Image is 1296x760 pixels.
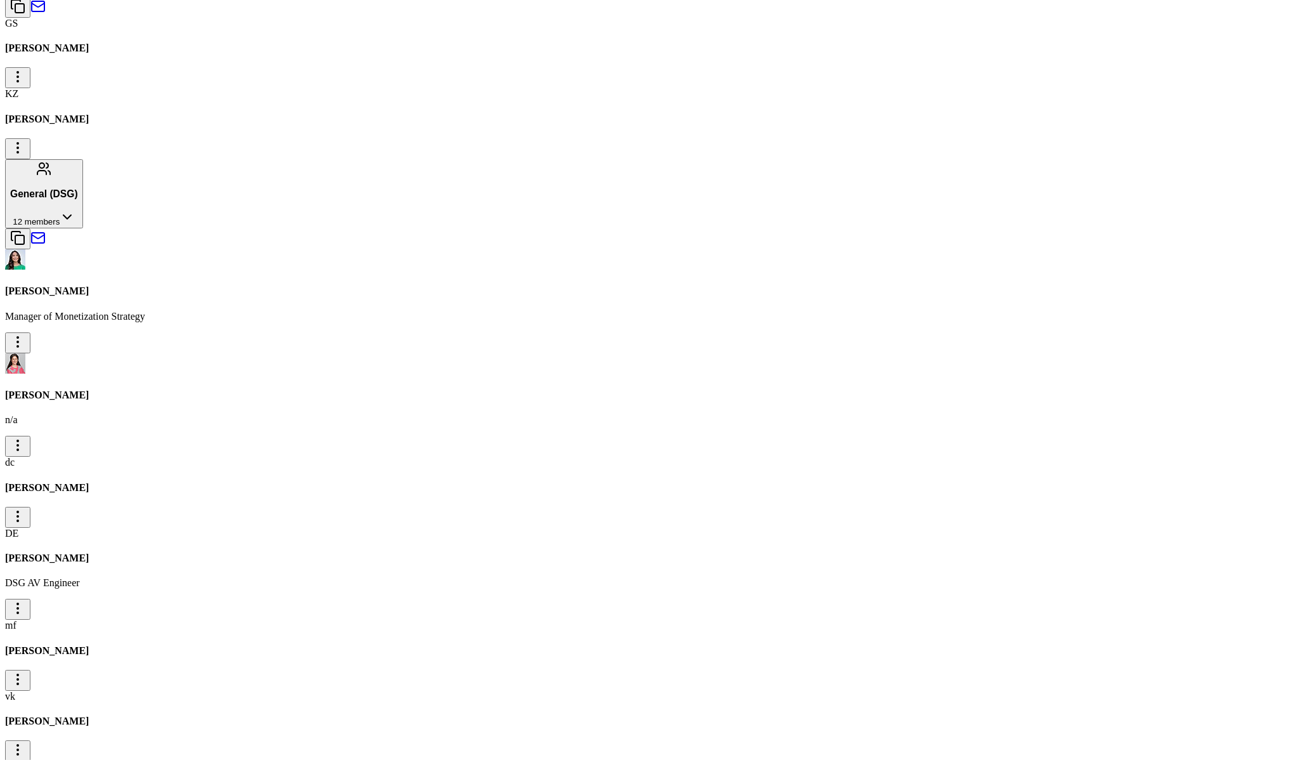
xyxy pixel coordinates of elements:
[5,620,16,631] span: mf
[5,88,18,99] span: KZ
[5,114,1291,125] h4: [PERSON_NAME]
[5,482,1291,494] h4: [PERSON_NAME]
[30,237,46,247] a: Send email
[5,645,1291,657] h4: [PERSON_NAME]
[5,311,1291,322] p: Manager of Monetization Strategy
[5,716,1291,727] h4: [PERSON_NAME]
[5,43,1291,54] h4: [PERSON_NAME]
[5,285,1291,297] h4: [PERSON_NAME]
[5,577,1291,589] p: DSG AV Engineer
[5,228,30,249] button: Copy email addresses
[30,5,46,16] a: Send email
[5,553,1291,564] h4: [PERSON_NAME]
[5,414,1291,426] p: n/a
[10,188,78,200] h3: General (DSG)
[5,457,15,468] span: dc
[5,528,18,539] span: DE
[5,691,15,702] span: vk
[13,217,60,226] span: 12 members
[5,159,83,228] button: General (DSG)12 members
[5,18,18,29] span: GS
[5,390,1291,401] h4: [PERSON_NAME]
